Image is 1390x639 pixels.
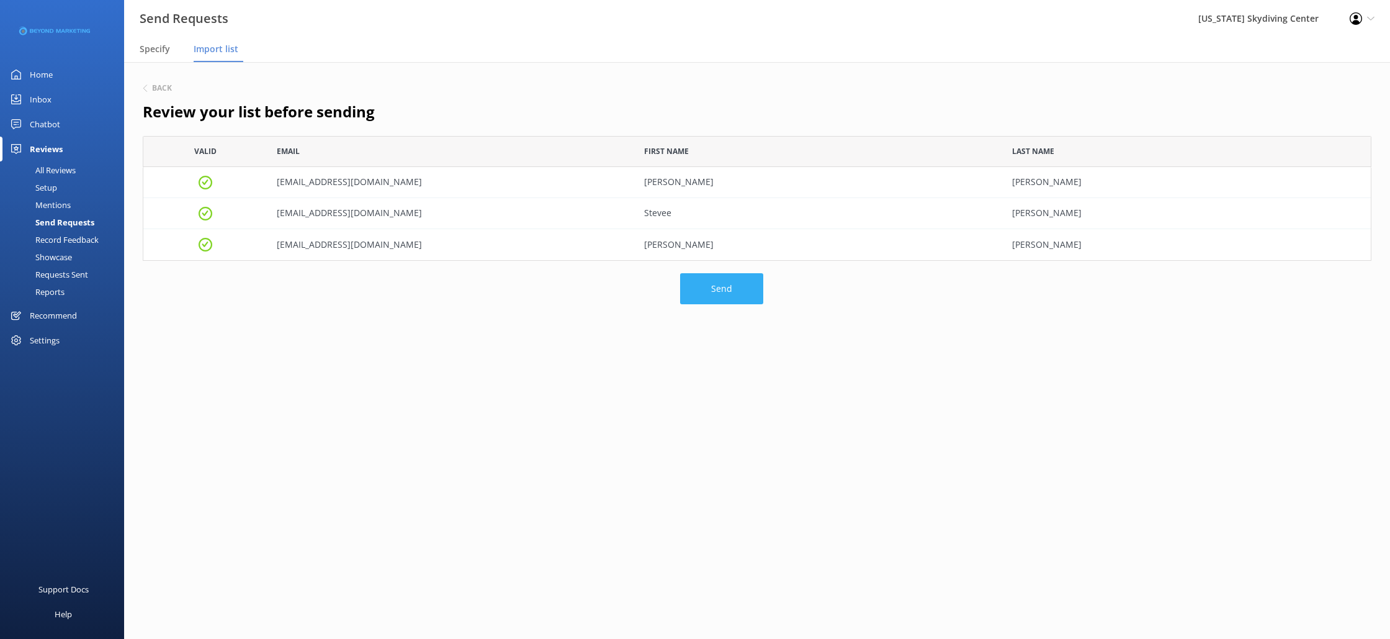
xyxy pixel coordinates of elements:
[7,161,76,179] div: All Reviews
[30,62,53,87] div: Home
[152,84,172,92] h6: Back
[7,214,94,231] div: Send Requests
[277,145,300,157] span: Email
[680,273,763,304] button: Send
[7,283,124,301] a: Reports
[267,198,635,229] div: steveekraemer@gmail.com
[7,283,65,301] div: Reports
[7,214,124,231] a: Send Requests
[140,43,170,55] span: Specify
[1003,167,1371,198] div: Kraemer
[30,303,77,328] div: Recommend
[1012,145,1054,157] span: Last Name
[267,167,635,198] div: vintagebrew@gmail.com
[30,112,60,137] div: Chatbot
[267,229,635,260] div: sk8.langah@gmail.com
[7,196,71,214] div: Mentions
[7,248,72,266] div: Showcase
[30,87,52,112] div: Inbox
[19,21,90,42] img: 3-1676954853.png
[143,84,172,92] button: Back
[635,167,1003,198] div: Trent
[7,266,124,283] a: Requests Sent
[194,43,238,55] span: Import list
[55,602,72,627] div: Help
[143,100,1371,124] h2: Review your list before sending
[1003,198,1371,229] div: Kraemer
[7,266,88,283] div: Requests Sent
[7,248,124,266] a: Showcase
[30,137,63,161] div: Reviews
[7,161,124,179] a: All Reviews
[38,577,89,602] div: Support Docs
[7,179,124,196] a: Setup
[635,229,1003,260] div: Sarah
[1003,229,1371,260] div: Ngamo- Facenda
[644,145,689,157] span: First Name
[7,196,124,214] a: Mentions
[635,198,1003,229] div: Stevee
[143,167,1371,260] div: grid
[7,179,57,196] div: Setup
[30,328,60,353] div: Settings
[194,145,217,157] span: Valid
[140,9,228,29] h3: Send Requests
[7,231,124,248] a: Record Feedback
[7,231,99,248] div: Record Feedback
